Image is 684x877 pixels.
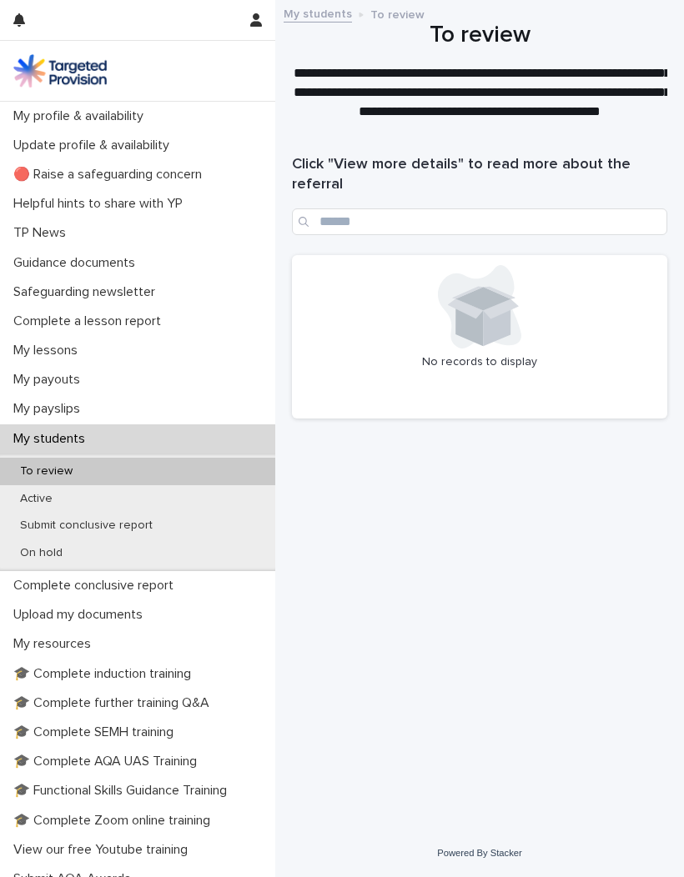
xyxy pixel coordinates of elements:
[7,636,104,652] p: My resources
[7,842,201,858] p: View our free Youtube training
[7,372,93,388] p: My payouts
[7,196,196,212] p: Helpful hints to share with YP
[437,848,521,858] a: Powered By Stacker
[302,355,657,369] p: No records to display
[7,313,174,329] p: Complete a lesson report
[7,578,187,594] p: Complete conclusive report
[7,431,98,447] p: My students
[7,695,223,711] p: 🎓 Complete further training Q&A
[7,108,157,124] p: My profile & availability
[7,754,210,769] p: 🎓 Complete AQA UAS Training
[7,284,168,300] p: Safeguarding newsletter
[7,225,79,241] p: TP News
[7,546,76,560] p: On hold
[7,138,183,153] p: Update profile & availability
[7,464,86,479] p: To review
[7,666,204,682] p: 🎓 Complete induction training
[7,255,148,271] p: Guidance documents
[292,208,667,235] input: Search
[7,813,224,829] p: 🎓 Complete Zoom online training
[7,724,187,740] p: 🎓 Complete SEMH training
[7,401,93,417] p: My payslips
[7,607,156,623] p: Upload my documents
[284,3,352,23] a: My students
[7,783,240,799] p: 🎓 Functional Skills Guidance Training
[370,4,425,23] p: To review
[7,492,66,506] p: Active
[7,519,166,533] p: Submit conclusive report
[7,167,215,183] p: 🔴 Raise a safeguarding concern
[7,343,91,358] p: My lessons
[13,54,107,88] img: M5nRWzHhSzIhMunXDL62
[292,155,667,195] h1: Click "View more details" to read more about the referral
[292,20,667,51] h1: To review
